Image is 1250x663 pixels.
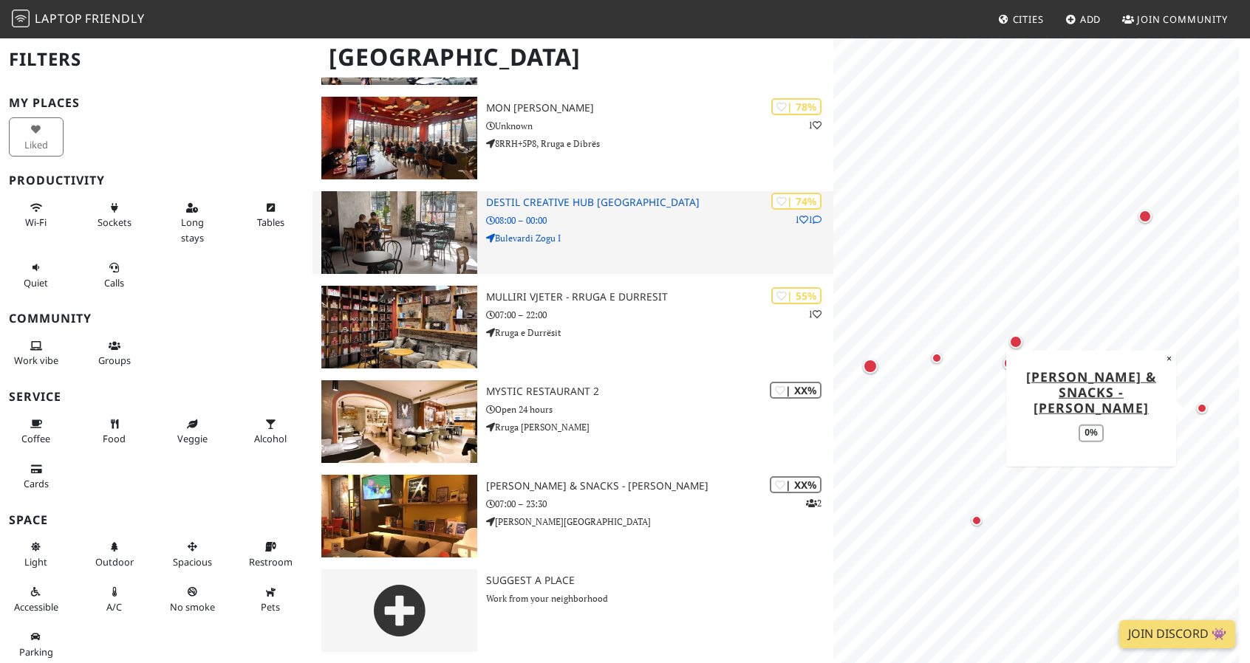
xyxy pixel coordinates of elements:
span: Veggie [177,432,208,445]
p: Rruga e Durrësit [486,326,833,340]
h3: Productivity [9,174,304,188]
button: Quiet [9,255,64,295]
h1: [GEOGRAPHIC_DATA] [317,37,830,78]
a: Mulliri Vjeter - Rruga e Durresit | 55% 1 Mulliri Vjeter - Rruga e Durresit 07:00 – 22:00 Rruga e... [312,286,833,368]
h3: Service [9,390,304,404]
p: 07:00 – 23:30 [486,497,833,511]
button: Spacious [165,535,220,574]
p: 2 [806,496,822,510]
a: Suggest a Place Work from your neighborhood [312,569,833,652]
a: Join Community [1116,6,1234,32]
span: Friendly [85,10,144,27]
h3: Destil Creative Hub [GEOGRAPHIC_DATA] [486,196,833,209]
a: Mon Cheri | 78% 1 Mon [PERSON_NAME] Unknown 8RRH+5P8, Rruga e Dibrës [312,97,833,179]
h3: Space [9,513,304,527]
button: Sockets [87,196,142,235]
div: | 78% [771,98,822,115]
div: | 55% [771,287,822,304]
a: Sophie Caffe & Snacks - Ali Demi | XX% 2 [PERSON_NAME] & Snacks - [PERSON_NAME] 07:00 – 23:30 [PE... [312,475,833,557]
div: Map marker [1000,353,1021,374]
span: Laptop [35,10,83,27]
h3: My Places [9,96,304,110]
a: [PERSON_NAME] & Snacks - [PERSON_NAME] [1026,367,1156,416]
p: Bulevardi Zogu I [486,231,833,245]
span: Add [1080,13,1102,26]
span: Parking [19,645,53,659]
p: Rruga [PERSON_NAME] [486,420,833,434]
a: Cities [992,6,1050,32]
span: Work-friendly tables [257,216,284,229]
div: Map marker [1135,207,1155,226]
div: Map marker [1193,399,1211,417]
span: Spacious [173,555,212,568]
img: Mon Cheri [321,97,477,179]
a: Add [1059,6,1107,32]
button: Tables [243,196,298,235]
span: Power sockets [98,216,132,229]
button: A/C [87,580,142,619]
p: Open 24 hours [486,402,833,416]
button: Work vibe [9,334,64,373]
p: Unknown [486,119,833,133]
div: | XX% [770,476,822,493]
span: Video/audio calls [104,276,124,289]
span: Group tables [98,354,131,367]
span: Smoke free [170,600,215,614]
img: Sophie Caffe & Snacks - Ali Demi [321,475,477,557]
div: Map marker [928,349,946,367]
p: 1 [808,118,822,132]
button: Restroom [243,535,298,574]
span: Outdoor area [95,555,134,568]
h3: Mulliri Vjeter - Rruga e Durresit [486,291,833,303]
h3: Mystic Restaurant 2 [486,385,833,398]
h2: Filters [9,37,304,82]
span: Alcohol [254,432,287,445]
span: Restroom [249,555,293,568]
p: 8RRH+5P8, Rruga e Dibrës [486,137,833,151]
button: Pets [243,580,298,619]
button: Cards [9,457,64,496]
button: Veggie [165,412,220,451]
span: Coffee [21,432,50,445]
img: Mulliri Vjeter - Rruga e Durresit [321,286,477,368]
button: Alcohol [243,412,298,451]
img: Mystic Restaurant 2 [321,380,477,463]
button: Food [87,412,142,451]
p: [PERSON_NAME][GEOGRAPHIC_DATA] [486,515,833,529]
button: Light [9,535,64,574]
a: Join Discord 👾 [1119,620,1235,648]
span: Quiet [24,276,48,289]
h3: [PERSON_NAME] & Snacks - [PERSON_NAME] [486,480,833,492]
span: Cities [1013,13,1044,26]
button: Close popup [1162,350,1176,366]
p: 07:00 – 22:00 [486,308,833,322]
div: Map marker [1006,332,1025,351]
span: People working [14,354,58,367]
h3: Mon [PERSON_NAME] [486,102,833,114]
div: | 74% [771,193,822,210]
p: 08:00 – 00:00 [486,213,833,227]
span: Natural light [24,555,47,568]
button: Accessible [9,580,64,619]
button: Calls [87,255,142,295]
button: Outdoor [87,535,142,574]
p: 1 1 [795,213,822,227]
div: | XX% [770,382,822,399]
div: Map marker [860,356,881,377]
div: Map marker [968,512,986,529]
span: Long stays [181,216,204,244]
button: No smoke [165,580,220,619]
span: Pet friendly [261,600,280,614]
img: LaptopFriendly [12,10,30,27]
span: Join Community [1137,13,1228,26]
a: LaptopFriendly LaptopFriendly [12,7,145,32]
button: Long stays [165,196,220,250]
a: Mystic Restaurant 2 | XX% Mystic Restaurant 2 Open 24 hours Rruga [PERSON_NAME] [312,380,833,463]
button: Coffee [9,412,64,451]
button: Wi-Fi [9,196,64,235]
a: Destil Creative Hub Tirana | 74% 11 Destil Creative Hub [GEOGRAPHIC_DATA] 08:00 – 00:00 Bulevardi... [312,191,833,274]
span: Credit cards [24,477,49,490]
div: 0% [1079,425,1103,442]
span: Air conditioned [106,600,122,614]
span: Food [103,432,126,445]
